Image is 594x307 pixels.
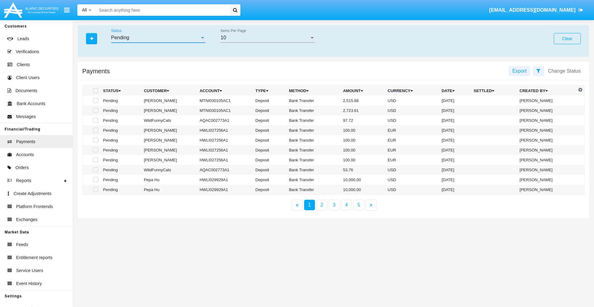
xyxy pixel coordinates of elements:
span: Clients [17,62,30,68]
button: Clear [554,33,581,44]
td: [DATE] [439,125,471,135]
td: MTNI030105AC1 [197,105,253,115]
th: Currency [385,86,439,96]
td: [DATE] [439,115,471,125]
td: [DATE] [439,185,471,195]
td: HWLI027256A1 [197,125,253,135]
th: Account [197,86,253,96]
td: Bank Transfer [286,155,341,165]
td: [PERSON_NAME] [141,145,197,155]
td: Pepa Hu [141,185,197,195]
span: Event History [16,280,42,287]
td: WildFunnyCats [141,165,197,175]
td: [PERSON_NAME] [517,145,576,155]
td: [PERSON_NAME] [141,135,197,145]
a: 1 [304,200,315,210]
span: Messages [16,113,36,120]
span: Bank Accounts [17,100,45,107]
td: USD [385,175,439,185]
th: Settled [471,86,517,96]
button: Export [509,66,530,76]
span: Reports [16,177,31,184]
td: [DATE] [439,135,471,145]
td: Deposit [253,165,286,175]
td: WildFunnyCats [141,115,197,125]
td: [PERSON_NAME] [517,175,576,185]
span: Platform Frontends [16,203,53,210]
span: Exchanges [16,216,37,223]
td: [PERSON_NAME] [517,185,576,195]
td: [PERSON_NAME] [141,155,197,165]
td: [DATE] [439,145,471,155]
img: Logo image [3,1,59,19]
td: Pending [101,145,141,155]
td: Pending [101,135,141,145]
td: Deposit [253,115,286,125]
td: HWLI027256A1 [197,155,253,165]
span: Entitlement reports [16,254,53,261]
span: Pending [111,35,129,40]
td: Bank Transfer [286,165,341,175]
td: [PERSON_NAME] [141,105,197,115]
a: 4 [341,200,352,210]
td: Deposit [253,105,286,115]
td: Deposit [253,155,286,165]
th: Status [101,86,141,96]
td: Deposit [253,96,286,105]
td: Pending [101,115,141,125]
td: EUR [385,125,439,135]
span: Leads [17,36,29,42]
a: 2 [316,200,327,210]
td: Bank Transfer [286,115,341,125]
td: Deposit [253,185,286,195]
span: Service Users [16,267,43,274]
td: 100.00 [341,145,385,155]
td: 2,515.88 [341,96,385,105]
h5: Payments [82,69,110,74]
th: Customer [141,86,197,96]
td: [DATE] [439,105,471,115]
td: HWLI027256A1 [197,135,253,145]
nav: paginator [78,200,589,211]
td: [PERSON_NAME] [517,125,576,135]
span: Export [512,68,527,74]
span: 10 [221,35,226,40]
span: Verifications [16,49,39,55]
td: Pending [101,165,141,175]
td: MTNI030105AC1 [197,96,253,105]
td: USD [385,105,439,115]
td: 100.00 [341,155,385,165]
td: 10,000.00 [341,185,385,195]
td: EUR [385,135,439,145]
td: Pending [101,96,141,105]
span: Feeds [16,241,28,248]
td: [DATE] [439,165,471,175]
td: 53.76 [341,165,385,175]
span: Accounts [16,151,34,158]
td: [DATE] [439,175,471,185]
button: Change Status [544,66,584,76]
td: [DATE] [439,155,471,165]
td: USD [385,96,439,105]
span: Client Users [16,75,40,81]
td: Deposit [253,135,286,145]
td: HWLI029929A1 [197,185,253,195]
td: Deposit [253,175,286,185]
td: [PERSON_NAME] [141,96,197,105]
td: Deposit [253,145,286,155]
td: USD [385,165,439,175]
th: Date [439,86,471,96]
td: 10,000.00 [341,175,385,185]
a: 3 [329,200,340,210]
span: Documents [15,87,37,94]
td: AQAC002773A1 [197,115,253,125]
td: USD [385,185,439,195]
td: Bank Transfer [286,125,341,135]
td: [DATE] [439,96,471,105]
a: All [77,7,96,13]
td: Bank Transfer [286,175,341,185]
td: [PERSON_NAME] [141,125,197,135]
th: Type [253,86,286,96]
td: Bank Transfer [286,145,341,155]
a: [EMAIL_ADDRESS][DOMAIN_NAME] [486,2,586,19]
